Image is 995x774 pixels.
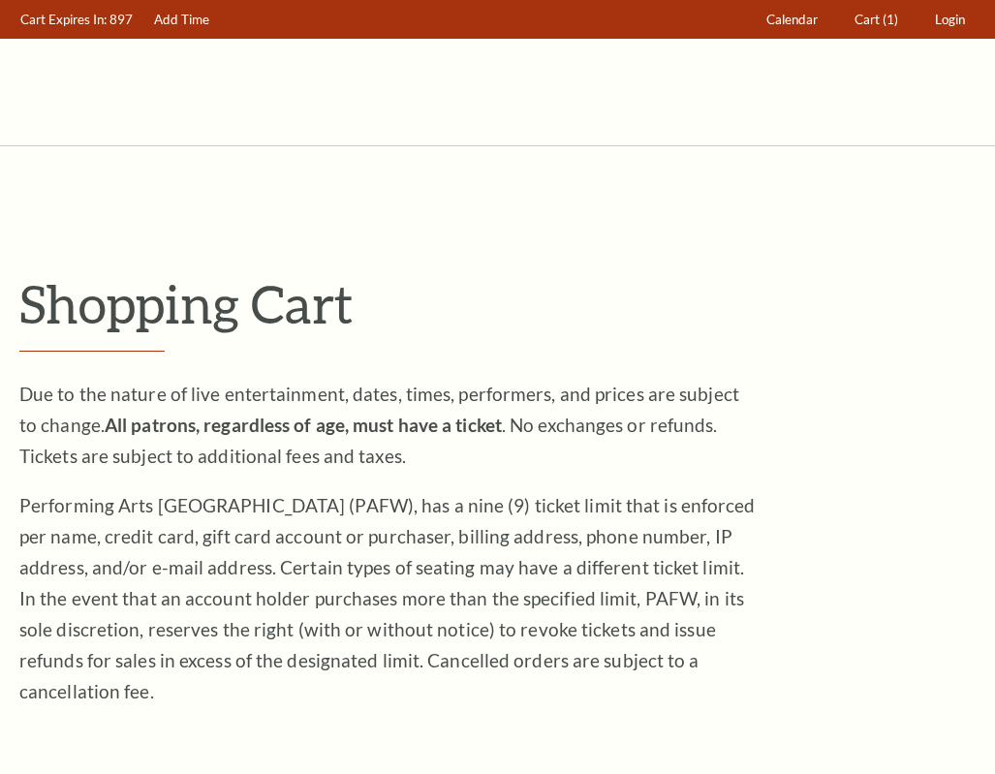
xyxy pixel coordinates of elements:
[105,414,502,436] strong: All patrons, regardless of age, must have a ticket
[846,1,908,39] a: Cart (1)
[145,1,219,39] a: Add Time
[20,12,107,27] span: Cart Expires In:
[19,272,976,335] p: Shopping Cart
[935,12,965,27] span: Login
[758,1,827,39] a: Calendar
[855,12,880,27] span: Cart
[19,383,739,467] span: Due to the nature of live entertainment, dates, times, performers, and prices are subject to chan...
[766,12,818,27] span: Calendar
[926,1,975,39] a: Login
[19,490,756,707] p: Performing Arts [GEOGRAPHIC_DATA] (PAFW), has a nine (9) ticket limit that is enforced per name, ...
[109,12,133,27] span: 897
[883,12,898,27] span: (1)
